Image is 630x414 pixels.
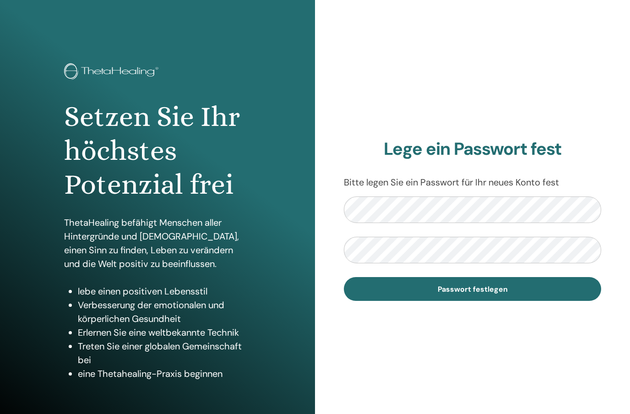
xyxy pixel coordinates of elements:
span: Passwort festlegen [438,284,508,294]
li: lebe einen positiven Lebensstil [78,284,251,298]
p: Bitte legen Sie ein Passwort für Ihr neues Konto fest [344,175,601,189]
p: ThetaHealing befähigt Menschen aller Hintergründe und [DEMOGRAPHIC_DATA], einen Sinn zu finden, L... [64,216,251,271]
button: Passwort festlegen [344,277,601,301]
h2: Lege ein Passwort fest [344,139,601,160]
h1: Setzen Sie Ihr höchstes Potenzial frei [64,100,251,202]
li: Verbesserung der emotionalen und körperlichen Gesundheit [78,298,251,326]
li: eine Thetahealing-Praxis beginnen [78,367,251,381]
li: Erlernen Sie eine weltbekannte Technik [78,326,251,339]
li: Treten Sie einer globalen Gemeinschaft bei [78,339,251,367]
